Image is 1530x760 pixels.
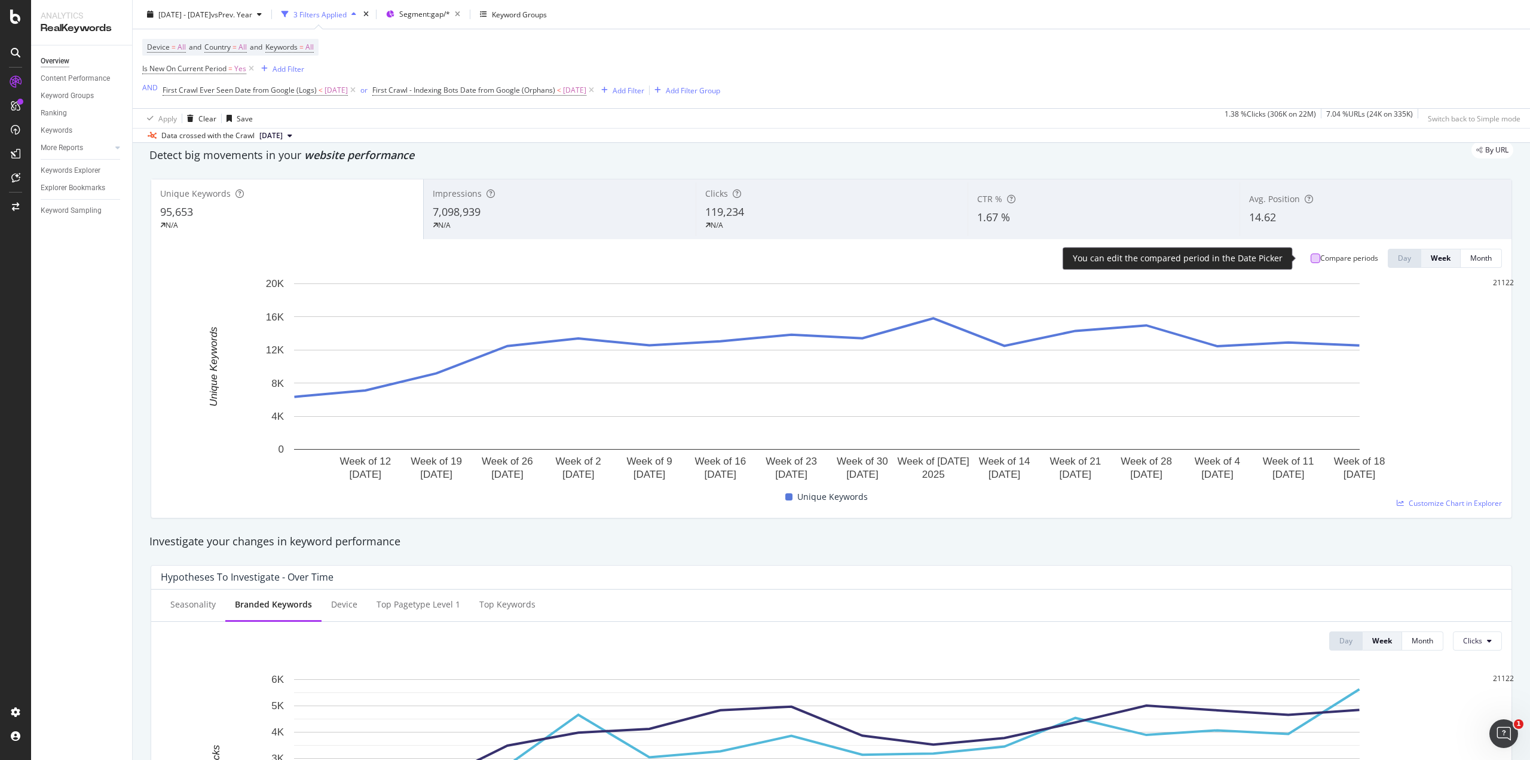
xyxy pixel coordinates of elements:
text: [DATE] [1130,469,1162,480]
button: Add Filter [256,62,304,76]
text: [DATE] [1344,469,1376,480]
div: Seasonality [170,599,216,611]
text: [DATE] [491,469,524,480]
span: Clicks [1463,636,1482,646]
div: Add Filter [613,85,644,95]
div: AND [142,83,158,93]
div: Analytics [41,10,123,22]
text: [DATE] [562,469,595,480]
div: Month [1470,253,1492,263]
button: Keyword Groups [475,5,552,24]
a: Keywords [41,124,124,137]
span: 7,098,939 [433,205,481,219]
div: 2 [1493,673,1497,683]
div: N/A [166,220,178,230]
div: 1.38 % Clicks ( 306K on 22M ) [1225,109,1316,128]
text: Week of 16 [694,456,746,467]
div: 3 Filters Applied [293,9,347,19]
text: Week of 19 [411,456,462,467]
span: Unique Keywords [797,490,868,504]
text: [DATE] [420,469,452,480]
div: Apply [158,113,177,123]
button: Apply [142,109,177,128]
text: [DATE] [634,469,666,480]
iframe: Intercom live chat [1489,719,1518,748]
a: Explorer Bookmarks [41,182,124,194]
span: Segment: gap/* [399,9,450,19]
text: 12K [266,344,284,356]
div: Day [1398,253,1411,263]
text: [DATE] [846,469,879,480]
button: Save [222,109,253,128]
text: 6K [271,674,284,685]
text: [DATE] [705,469,737,480]
div: 1 [1501,277,1505,288]
text: [DATE] [350,469,382,480]
div: Ranking [41,107,67,120]
text: 2025 [922,469,945,480]
div: legacy label [1471,142,1513,158]
span: [DATE] [325,82,348,99]
span: All [305,39,314,56]
text: 4K [271,727,284,738]
text: [DATE] [1272,469,1305,480]
div: Week [1372,636,1392,646]
span: Impressions [433,188,482,199]
div: Keyword Groups [492,9,547,19]
span: Yes [234,60,246,77]
div: 1 [1501,673,1505,683]
div: Add Filter [273,63,304,74]
button: Day [1329,631,1363,651]
div: Top Keywords [479,599,535,611]
span: [DATE] [563,82,586,99]
span: Device [147,42,170,52]
div: 7.04 % URLs ( 24K on 335K ) [1326,109,1413,128]
button: Month [1402,631,1443,651]
span: Is New On Current Period [142,63,227,74]
svg: A chart. [161,277,1493,486]
text: 8K [271,378,284,389]
div: Compare periods [1320,253,1378,263]
a: Ranking [41,107,124,120]
button: Add Filter Group [650,83,720,97]
span: vs Prev. Year [211,9,252,19]
text: 16K [266,312,284,323]
a: Keyword Groups [41,90,124,102]
div: Month [1412,636,1433,646]
span: 95,653 [160,205,193,219]
button: or [360,84,368,96]
span: and [250,42,262,52]
div: Save [237,113,253,123]
div: Overview [41,55,69,68]
div: Add Filter Group [666,85,720,95]
div: Clear [198,113,216,123]
button: Clear [182,109,216,128]
div: times [361,8,371,20]
div: Keywords [41,124,72,137]
div: 1 [1497,673,1501,683]
span: 2025 Aug. 20th [259,130,283,141]
span: 1 [1514,719,1523,729]
div: Week [1431,253,1451,263]
button: Week [1363,631,1402,651]
text: 4K [271,411,284,422]
a: Overview [41,55,124,68]
a: Content Performance [41,72,124,85]
text: Week of [DATE] [898,456,969,467]
div: Keyword Sampling [41,205,102,217]
span: Customize Chart in Explorer [1409,498,1502,508]
text: Week of 4 [1195,456,1240,467]
button: Week [1421,249,1461,268]
span: All [178,39,186,56]
div: or [360,85,368,95]
div: You can edit the compared period in the Date Picker [1073,252,1283,264]
text: 20K [266,278,284,289]
button: Day [1388,249,1421,268]
div: Keyword Groups [41,90,94,102]
a: Keyword Sampling [41,205,124,217]
div: 1 [1497,277,1501,288]
span: = [232,42,237,52]
div: RealKeywords [41,22,123,35]
div: 2 [1505,673,1510,683]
